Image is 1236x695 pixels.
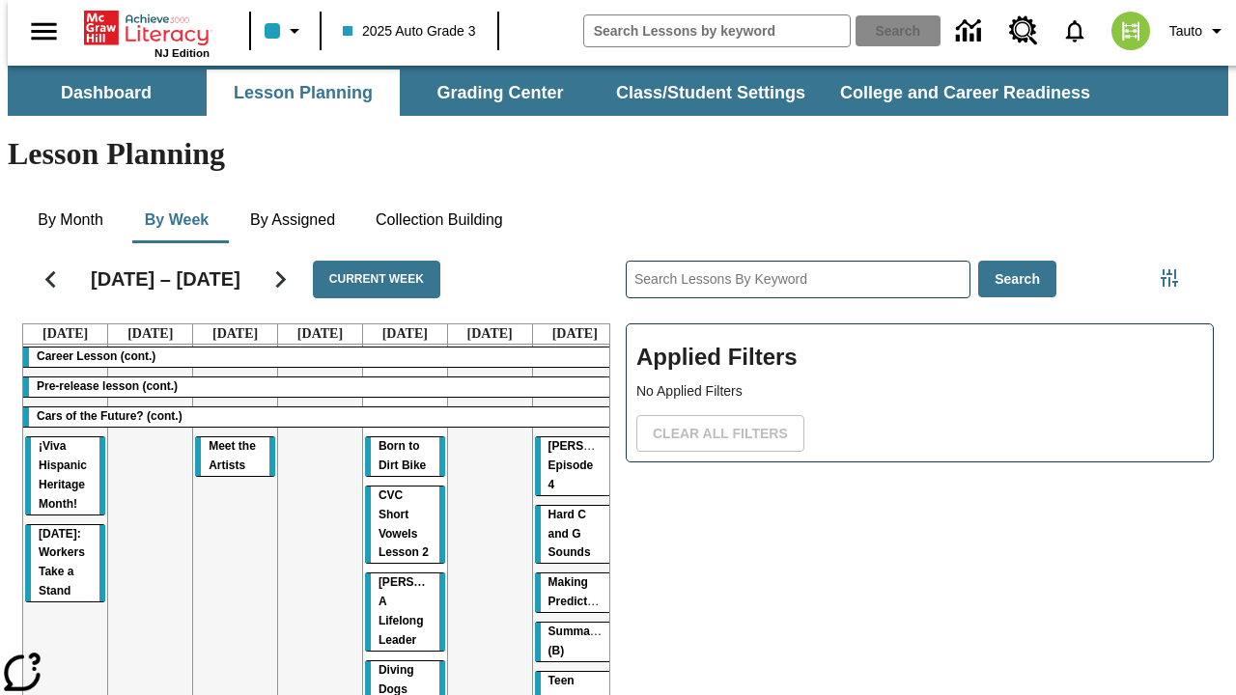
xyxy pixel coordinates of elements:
[8,69,1108,116] div: SubNavbar
[1050,6,1100,56] a: Notifications
[209,324,262,344] a: September 3, 2025
[39,527,85,598] span: Labor Day: Workers Take a Stand
[84,9,210,47] a: Home
[601,69,821,116] button: Class/Student Settings
[548,575,611,608] span: Making Predictions
[379,575,480,647] span: Dianne Feinstein: A Lifelong Leader
[636,381,1203,402] p: No Applied Filters
[360,197,519,243] button: Collection Building
[207,69,400,116] button: Lesson Planning
[313,261,440,298] button: Current Week
[23,347,617,367] div: Career Lesson (cont.)
[257,14,314,48] button: Class color is light blue. Change class color
[25,437,105,514] div: ¡Viva Hispanic Heritage Month!
[37,409,183,423] span: Cars of the Future? (cont.)
[154,47,210,59] span: NJ Edition
[626,323,1214,462] div: Applied Filters
[37,379,178,393] span: Pre-release lesson (cont.)
[37,349,155,363] span: Career Lesson (cont.)
[10,69,203,116] button: Dashboard
[1111,12,1150,50] img: avatar image
[379,488,429,560] span: CVC Short Vowels Lesson 2
[548,625,621,657] span: Summarizing (B)
[997,5,1050,57] a: Resource Center, Will open in new tab
[404,69,597,116] button: Grading Center
[1150,259,1189,297] button: Filters Side menu
[235,197,351,243] button: By Assigned
[343,21,476,42] span: 2025 Auto Grade 3
[978,261,1056,298] button: Search
[365,573,445,651] div: Dianne Feinstein: A Lifelong Leader
[627,262,969,297] input: Search Lessons By Keyword
[256,255,305,304] button: Next
[636,334,1203,381] h2: Applied Filters
[195,437,275,476] div: Meet the Artists
[535,623,615,661] div: Summarizing (B)
[825,69,1106,116] button: College and Career Readiness
[25,525,105,602] div: Labor Day: Workers Take a Stand
[1100,6,1162,56] button: Select a new avatar
[23,377,617,397] div: Pre-release lesson (cont.)
[535,573,615,612] div: Making Predictions
[128,197,225,243] button: By Week
[91,267,240,291] h2: [DATE] – [DATE]
[23,407,617,427] div: Cars of the Future? (cont.)
[463,324,517,344] a: September 6, 2025
[209,439,256,472] span: Meet the Artists
[294,324,347,344] a: September 4, 2025
[365,437,445,476] div: Born to Dirt Bike
[548,324,602,344] a: September 7, 2025
[535,437,615,495] div: Ella Menopi: Episode 4
[8,66,1228,116] div: SubNavbar
[39,324,92,344] a: September 1, 2025
[22,197,119,243] button: By Month
[548,508,591,560] span: Hard C and G Sounds
[1162,14,1236,48] button: Profile/Settings
[15,3,72,60] button: Open side menu
[1169,21,1202,42] span: Tauto
[8,136,1228,172] h1: Lesson Planning
[84,7,210,59] div: Home
[365,486,445,564] div: CVC Short Vowels Lesson 2
[26,255,75,304] button: Previous
[379,439,426,472] span: Born to Dirt Bike
[944,5,997,58] a: Data Center
[39,439,87,511] span: ¡Viva Hispanic Heritage Month!
[548,439,650,491] span: Ella Menopi: Episode 4
[124,324,177,344] a: September 2, 2025
[379,324,432,344] a: September 5, 2025
[584,15,850,46] input: search field
[535,506,615,564] div: Hard C and G Sounds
